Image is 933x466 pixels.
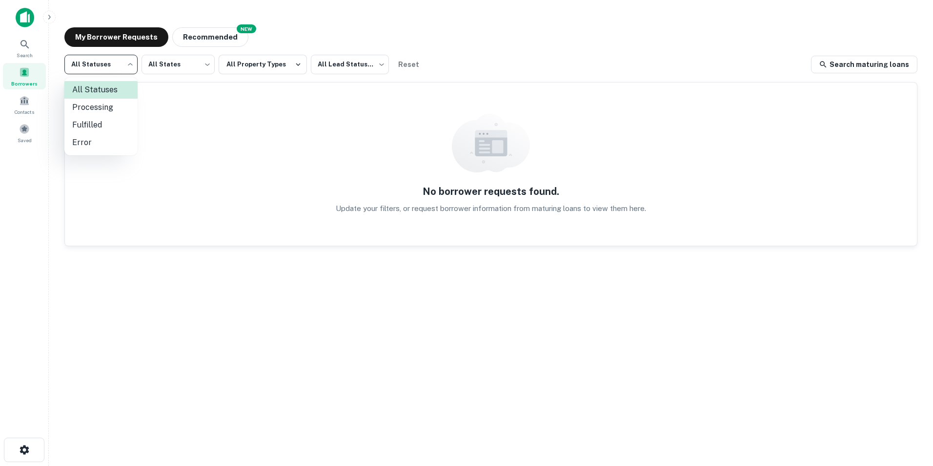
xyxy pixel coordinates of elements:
[64,116,138,134] li: Fulfilled
[884,388,933,435] iframe: Chat Widget
[64,81,138,99] li: All Statuses
[64,134,138,151] li: Error
[64,99,138,116] li: Processing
